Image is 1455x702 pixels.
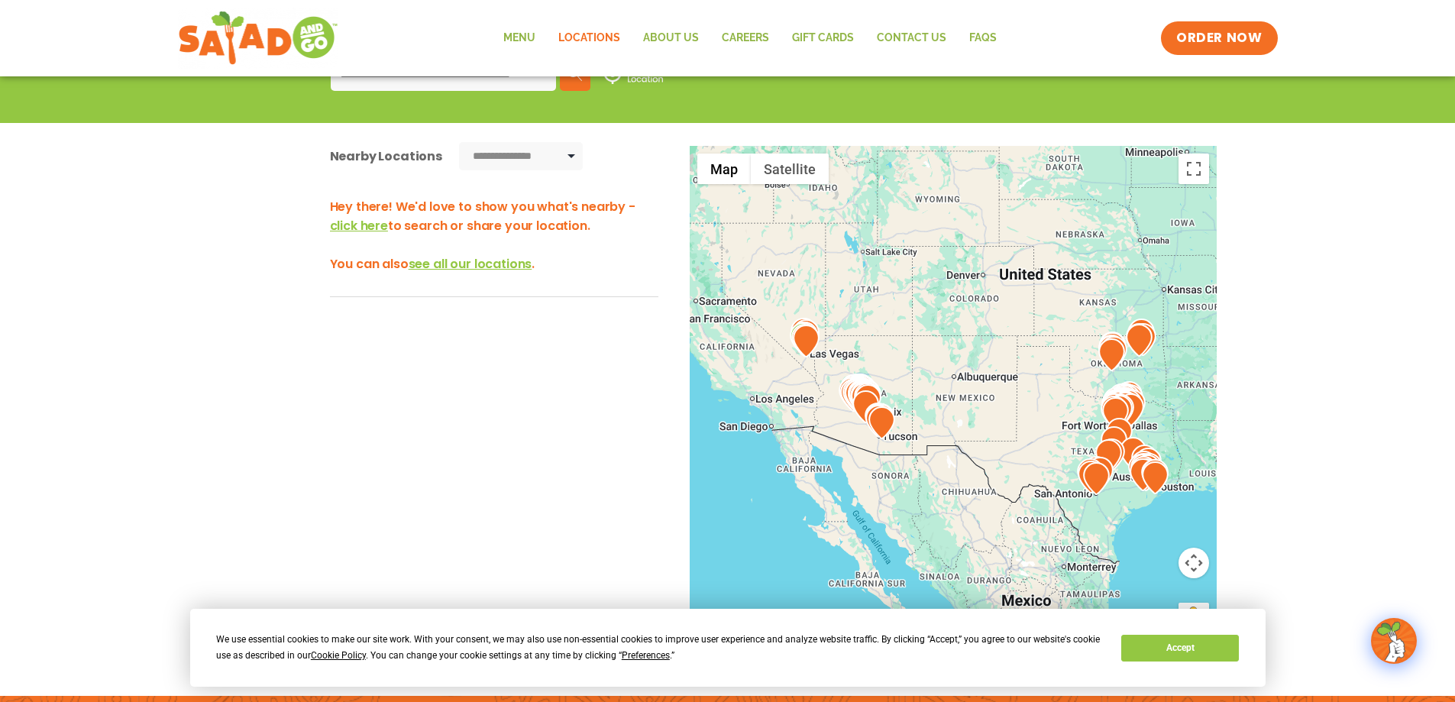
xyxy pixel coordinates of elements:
[1373,620,1415,662] img: wpChatIcon
[1161,21,1277,55] a: ORDER NOW
[1179,603,1209,633] button: Drag Pegman onto the map to open Street View
[710,21,781,56] a: Careers
[1176,29,1262,47] span: ORDER NOW
[1179,548,1209,578] button: Map camera controls
[1121,635,1239,662] button: Accept
[547,21,632,56] a: Locations
[958,21,1008,56] a: FAQs
[492,21,547,56] a: Menu
[409,255,532,273] span: see all our locations
[622,650,670,661] span: Preferences
[330,217,388,235] span: click here
[865,21,958,56] a: Contact Us
[751,154,829,184] button: Show satellite imagery
[178,8,339,69] img: new-SAG-logo-768×292
[330,147,442,166] div: Nearby Locations
[781,21,865,56] a: GIFT CARDS
[1179,154,1209,184] button: Toggle fullscreen view
[697,154,751,184] button: Show street map
[216,632,1103,664] div: We use essential cookies to make our site work. With your consent, we may also use non-essential ...
[632,21,710,56] a: About Us
[311,650,366,661] span: Cookie Policy
[190,609,1266,687] div: Cookie Consent Prompt
[330,197,658,273] h3: Hey there! We'd love to show you what's nearby - to search or share your location. You can also .
[492,21,1008,56] nav: Menu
